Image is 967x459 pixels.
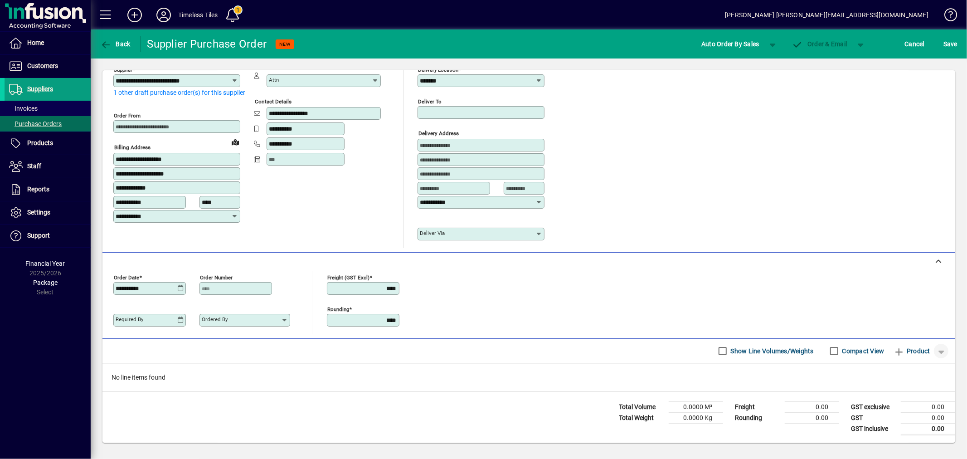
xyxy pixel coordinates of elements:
[91,36,141,52] app-page-header-button: Back
[5,116,91,132] a: Purchase Orders
[943,40,947,48] span: S
[725,8,928,22] div: [PERSON_NAME] [PERSON_NAME][EMAIL_ADDRESS][DOMAIN_NAME]
[149,7,178,23] button: Profile
[905,37,925,51] span: Cancel
[102,364,955,391] div: No line items found
[5,155,91,178] a: Staff
[901,412,955,423] td: 0.00
[792,40,847,48] span: Order & Email
[614,401,669,412] td: Total Volume
[200,274,233,280] mat-label: Order number
[841,347,884,356] label: Compact View
[5,55,91,78] a: Customers
[147,37,267,51] div: Supplier Purchase Order
[279,41,291,47] span: NEW
[120,7,149,23] button: Add
[420,230,445,236] mat-label: Deliver via
[941,36,960,52] button: Save
[889,343,935,359] button: Product
[894,344,930,358] span: Product
[729,347,814,356] label: Show Line Volumes/Weights
[846,412,901,423] td: GST
[27,85,53,93] span: Suppliers
[938,2,956,31] a: Knowledge Base
[327,274,369,280] mat-label: Freight (GST excl)
[327,306,349,312] mat-label: Rounding
[5,178,91,201] a: Reports
[846,401,901,412] td: GST exclusive
[785,412,839,423] td: 0.00
[27,139,53,146] span: Products
[202,316,228,322] mat-label: Ordered by
[903,36,927,52] button: Cancel
[27,162,41,170] span: Staff
[178,8,218,22] div: Timeless Tiles
[98,36,133,52] button: Back
[9,105,38,112] span: Invoices
[100,40,131,48] span: Back
[787,36,852,52] button: Order & Email
[669,412,723,423] td: 0.0000 Kg
[846,423,901,435] td: GST inclusive
[228,135,243,149] a: View on map
[5,201,91,224] a: Settings
[730,401,785,412] td: Freight
[114,112,141,119] mat-label: Order from
[901,423,955,435] td: 0.00
[418,98,442,105] mat-label: Deliver To
[9,120,62,127] span: Purchase Orders
[26,260,65,267] span: Financial Year
[697,36,764,52] button: Auto Order By Sales
[5,132,91,155] a: Products
[27,39,44,46] span: Home
[5,32,91,54] a: Home
[114,274,139,280] mat-label: Order date
[614,412,669,423] td: Total Weight
[269,77,279,83] mat-label: Attn
[669,401,723,412] td: 0.0000 M³
[116,316,143,322] mat-label: Required by
[730,412,785,423] td: Rounding
[27,186,49,193] span: Reports
[901,401,955,412] td: 0.00
[5,225,91,247] a: Support
[701,37,759,51] span: Auto Order By Sales
[27,62,58,69] span: Customers
[785,401,839,412] td: 0.00
[943,37,957,51] span: ave
[27,232,50,239] span: Support
[27,209,50,216] span: Settings
[33,279,58,286] span: Package
[5,101,91,116] a: Invoices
